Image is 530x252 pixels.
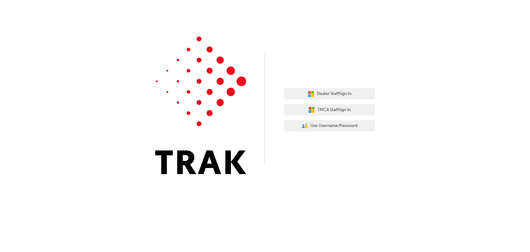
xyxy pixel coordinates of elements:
[284,104,375,116] button: TMCA StaffSign In
[155,37,246,174] img: Trak
[284,88,375,100] button: Dealer StaffSign In
[284,120,375,132] button: Use Username/Password
[317,107,351,114] span: TMCA Staff Sign In
[310,122,357,129] span: Use Username/Password
[317,90,351,97] span: Dealer Staff Sign In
